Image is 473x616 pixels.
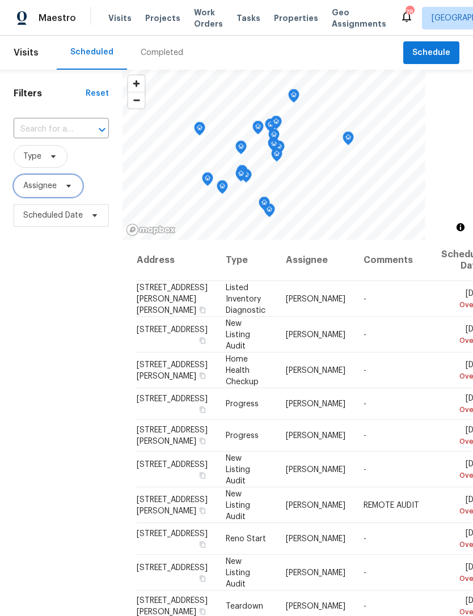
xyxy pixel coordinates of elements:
span: Tasks [236,14,260,22]
span: [STREET_ADDRESS][PERSON_NAME] [137,597,208,616]
span: [PERSON_NAME] [286,366,345,374]
button: Copy Address [197,304,208,315]
span: [PERSON_NAME] [286,465,345,473]
input: Search for an address... [14,121,77,138]
span: - [364,602,366,610]
th: Type [217,240,277,281]
span: [PERSON_NAME] [286,501,345,509]
button: Copy Address [197,539,208,550]
button: Toggle attribution [454,220,467,234]
div: Map marker [268,129,280,146]
span: [PERSON_NAME] [286,330,345,338]
span: Projects [145,12,180,24]
span: New Listing Audit [226,557,250,588]
span: [STREET_ADDRESS][PERSON_NAME] [137,495,208,515]
span: [PERSON_NAME] [286,535,345,543]
div: 78 [406,7,413,18]
span: [STREET_ADDRESS] [137,563,208,571]
div: Map marker [288,89,299,107]
span: Type [23,151,41,162]
span: Schedule [412,46,450,60]
div: Map marker [268,138,280,155]
div: Map marker [235,141,247,158]
th: Assignee [277,240,354,281]
span: Listed Inventory Diagnostic [226,283,265,314]
button: Open [94,122,110,138]
div: Map marker [268,137,279,155]
span: Geo Assignments [332,7,386,29]
span: Reno Start [226,535,266,543]
span: - [364,366,366,374]
span: New Listing Audit [226,319,250,350]
span: [PERSON_NAME] [286,602,345,610]
div: Map marker [235,168,247,185]
span: [STREET_ADDRESS] [137,325,208,333]
div: Map marker [202,172,213,190]
span: [PERSON_NAME] [286,400,345,408]
span: New Listing Audit [226,454,250,485]
span: - [364,432,366,440]
th: Address [136,240,217,281]
button: Schedule [403,41,459,65]
div: Map marker [217,180,228,198]
span: Home Health Checkup [226,355,259,385]
span: New Listing Audit [226,490,250,520]
div: Completed [141,47,183,58]
span: REMOTE AUDIT [364,501,419,509]
span: Assignee [23,180,57,192]
span: Toggle attribution [457,221,464,233]
span: [PERSON_NAME] [286,432,345,440]
span: Work Orders [194,7,223,29]
div: Map marker [265,118,276,136]
span: Teardown [226,602,263,610]
div: Map marker [271,116,282,133]
span: Visits [108,12,132,24]
h1: Filters [14,88,86,99]
span: Progress [226,432,259,440]
span: - [364,330,366,338]
div: Reset [86,88,109,99]
button: Copy Address [197,470,208,480]
button: Copy Address [197,436,208,446]
button: Zoom out [128,92,145,108]
span: [STREET_ADDRESS][PERSON_NAME][PERSON_NAME] [137,283,208,314]
span: [STREET_ADDRESS] [137,395,208,403]
button: Copy Address [197,370,208,380]
span: - [364,465,366,473]
a: Mapbox homepage [126,223,176,236]
div: Map marker [271,148,282,165]
button: Copy Address [197,505,208,515]
span: [PERSON_NAME] [286,568,345,576]
span: - [364,535,366,543]
span: Visits [14,40,39,65]
span: [STREET_ADDRESS] [137,460,208,468]
span: - [364,568,366,576]
div: Map marker [259,197,270,214]
span: - [364,400,366,408]
button: Copy Address [197,405,208,415]
span: Progress [226,400,259,408]
div: Map marker [343,131,354,149]
div: Map marker [194,122,205,139]
th: Comments [354,240,432,281]
span: Scheduled Date [23,210,83,221]
span: [STREET_ADDRESS] [137,530,208,538]
div: Map marker [252,121,264,138]
button: Zoom in [128,75,145,92]
span: Properties [274,12,318,24]
div: Map marker [236,165,248,182]
span: Maestro [39,12,76,24]
canvas: Map [123,70,425,240]
span: [STREET_ADDRESS][PERSON_NAME] [137,360,208,380]
span: [STREET_ADDRESS][PERSON_NAME] [137,426,208,445]
div: Scheduled [70,46,113,58]
button: Copy Address [197,335,208,345]
span: [PERSON_NAME] [286,295,345,303]
span: - [364,295,366,303]
button: Copy Address [197,573,208,583]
